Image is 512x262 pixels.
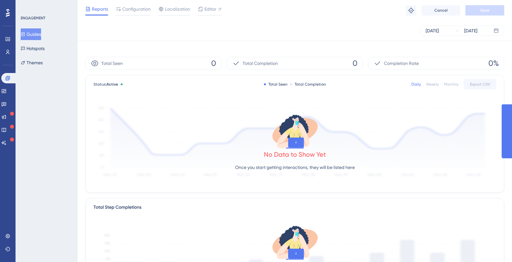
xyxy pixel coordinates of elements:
div: Weekly [426,82,439,87]
button: Cancel [421,5,460,16]
button: Hotspots [21,43,45,54]
div: [DATE] [464,27,477,35]
div: Total Seen [264,82,288,87]
div: Total Step Completions [93,204,141,211]
span: Cancel [434,8,448,13]
div: Daily [411,82,421,87]
button: Themes [21,57,43,68]
div: Total Completion [290,82,326,87]
span: Total Seen [101,59,123,67]
button: Save [465,5,504,16]
span: Save [480,8,489,13]
div: [DATE] [426,27,439,35]
span: Localization [165,5,190,13]
span: Configuration [122,5,151,13]
span: 0 [353,58,357,68]
div: No Data to Show Yet [264,150,326,159]
button: Export CSV [464,79,496,89]
span: Total Completion [243,59,278,67]
span: Export CSV [470,82,490,87]
span: 0 [211,58,216,68]
iframe: UserGuiding AI Assistant Launcher [485,236,504,256]
button: Guides [21,28,41,40]
span: Active [106,82,118,87]
p: Once you start getting interactions, they will be listed here [235,163,355,171]
span: Completion Rate [384,59,419,67]
div: ENGAGEMENT [21,16,45,21]
span: Reports [92,5,108,13]
span: Editor [204,5,216,13]
div: Monthly [444,82,459,87]
span: Status: [93,82,118,87]
span: 0% [488,58,499,68]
